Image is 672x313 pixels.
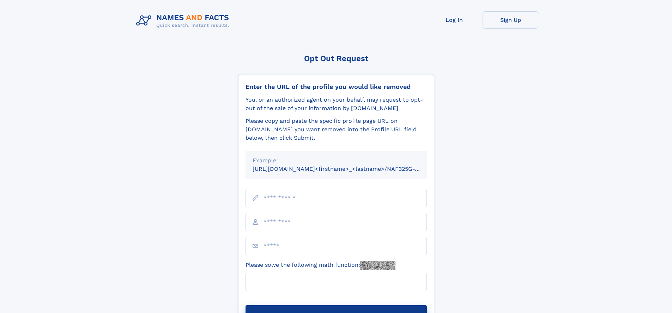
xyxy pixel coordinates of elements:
[483,11,539,29] a: Sign Up
[246,261,395,270] label: Please solve the following math function:
[253,165,440,172] small: [URL][DOMAIN_NAME]<firstname>_<lastname>/NAF325G-xxxxxxxx
[238,54,434,63] div: Opt Out Request
[246,96,427,113] div: You, or an authorized agent on your behalf, may request to opt-out of the sale of your informatio...
[246,117,427,142] div: Please copy and paste the specific profile page URL on [DOMAIN_NAME] you want removed into the Pr...
[133,11,235,30] img: Logo Names and Facts
[246,83,427,91] div: Enter the URL of the profile you would like removed
[253,156,420,165] div: Example:
[426,11,483,29] a: Log In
